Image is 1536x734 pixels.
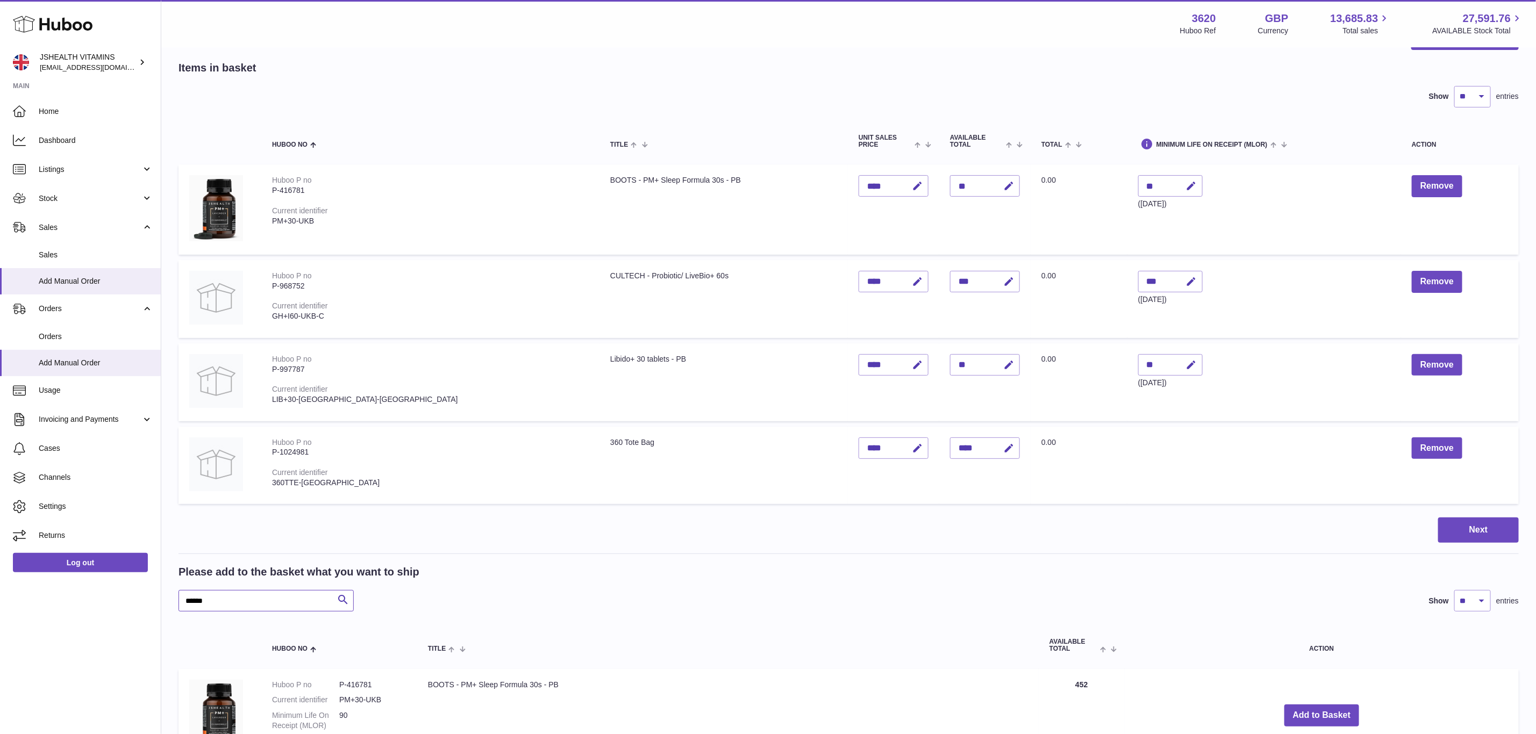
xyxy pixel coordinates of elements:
span: AVAILABLE Total [1049,638,1097,652]
div: P-997787 [272,364,589,375]
span: 0.00 [1041,438,1056,447]
img: Libido+ 30 tablets - PB [189,354,243,408]
span: [EMAIL_ADDRESS][DOMAIN_NAME] [40,63,158,71]
div: ([DATE]) [1138,294,1203,305]
div: P-1024981 [272,447,589,457]
span: Settings [39,501,153,512]
span: Add Manual Order [39,358,153,368]
span: Usage [39,385,153,395]
button: Next [1438,517,1519,543]
span: Home [39,106,153,117]
span: Minimum Life On Receipt (MLOR) [1156,141,1268,148]
span: Add Manual Order [39,276,153,286]
div: Current identifier [272,301,328,310]
span: Invoicing and Payments [39,414,141,424]
label: Show [1429,91,1449,102]
span: AVAILABLE Total [950,134,1003,148]
div: Huboo P no [272,355,312,363]
td: 360 Tote Bag [599,427,848,505]
div: Currency [1258,26,1289,36]
button: Remove [1412,354,1462,376]
span: AVAILABLE Stock Total [1432,26,1523,36]
td: CULTECH - Probiotic/ LiveBio+ 60s [599,260,848,338]
div: ([DATE]) [1138,199,1203,209]
dd: 90 [339,710,406,731]
div: Huboo Ref [1180,26,1216,36]
span: entries [1496,596,1519,606]
span: entries [1496,91,1519,102]
img: internalAdmin-3620@internal.huboo.com [13,54,29,70]
div: Action [1412,141,1508,148]
span: Cases [39,443,153,454]
span: Dashboard [39,135,153,146]
div: Current identifier [272,385,328,393]
button: Remove [1412,175,1462,197]
td: BOOTS - PM+ Sleep Formula 30s - PB [599,164,848,255]
div: Current identifier [272,206,328,215]
a: Log out [13,553,148,572]
span: Sales [39,222,141,233]
strong: GBP [1265,11,1288,26]
a: 27,591.76 AVAILABLE Stock Total [1432,11,1523,36]
dd: P-416781 [339,680,406,690]
span: Listings [39,164,141,175]
label: Show [1429,596,1449,606]
div: Huboo P no [272,176,312,184]
span: Stock [39,193,141,204]
a: 13,685.83 Total sales [1330,11,1390,36]
dt: Minimum Life On Receipt (MLOR) [272,710,339,731]
strong: 3620 [1192,11,1216,26]
div: PM+30-UKB [272,216,589,226]
span: Orders [39,304,141,314]
div: 360TTE-[GEOGRAPHIC_DATA] [272,478,589,488]
div: JSHEALTH VITAMINS [40,52,137,73]
div: GH+I60-UKB-C [272,311,589,321]
button: Remove [1412,271,1462,293]
span: Huboo no [272,141,308,148]
button: Add to Basket [1284,704,1360,726]
span: 0.00 [1041,355,1056,363]
span: Title [428,645,446,652]
h2: Items in basket [178,61,256,75]
div: Current identifier [272,468,328,477]
span: Huboo no [272,645,308,652]
dd: PM+30-UKB [339,695,406,705]
span: Total sales [1342,26,1390,36]
th: Action [1125,628,1519,663]
dt: Current identifier [272,695,339,705]
span: 0.00 [1041,271,1056,280]
span: Sales [39,250,153,260]
td: Libido+ 30 tablets - PB [599,343,848,421]
img: 360 Tote Bag [189,437,243,491]
span: 27,591.76 [1463,11,1511,26]
img: BOOTS - PM+ Sleep Formula 30s - PB [189,175,243,241]
div: LIB+30-[GEOGRAPHIC_DATA]-[GEOGRAPHIC_DATA] [272,394,589,405]
span: Orders [39,332,153,342]
span: 13,685.83 [1330,11,1378,26]
div: P-416781 [272,185,589,196]
div: ([DATE]) [1138,378,1203,388]
span: Channels [39,472,153,483]
span: 0.00 [1041,176,1056,184]
div: Huboo P no [272,271,312,280]
img: CULTECH - Probiotic/ LiveBio+ 60s [189,271,243,325]
h2: Please add to the basket what you want to ship [178,565,419,579]
button: Remove [1412,437,1462,459]
span: Returns [39,530,153,541]
span: Unit Sales Price [859,134,912,148]
span: Total [1041,141,1062,148]
dt: Huboo P no [272,680,339,690]
div: P-968752 [272,281,589,291]
div: Huboo P no [272,438,312,447]
span: Title [610,141,628,148]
